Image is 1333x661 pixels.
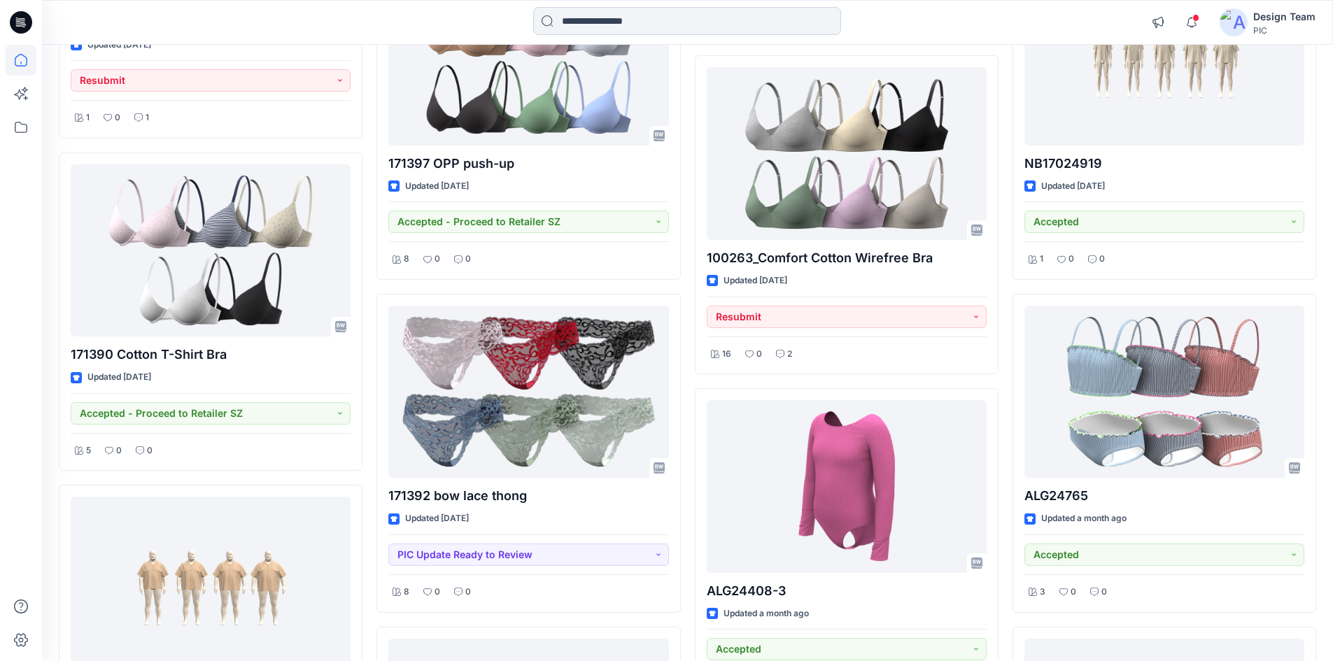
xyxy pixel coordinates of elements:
p: Updated a month ago [1041,511,1127,526]
p: 16 [722,347,731,362]
p: 8 [404,252,409,266]
p: NB17024919 [1024,154,1304,173]
div: PIC [1253,25,1316,36]
a: ALG24765 [1024,306,1304,478]
p: 0 [435,585,440,599]
p: 2 [787,347,792,362]
p: 171397 OPP push-up [388,154,668,173]
a: ALG24408-3 [707,400,987,573]
a: 100263_Comfort Cotton Wirefree Bra [707,67,987,240]
p: Updated [DATE] [405,179,469,194]
img: avatar [1220,8,1248,36]
p: Updated a month ago [724,606,809,621]
p: 0 [465,585,471,599]
p: 8 [404,585,409,599]
p: 171390 Cotton T-Shirt Bra [71,345,351,364]
p: Updated [DATE] [724,273,787,288]
p: 0 [1071,585,1076,599]
p: 0 [465,252,471,266]
p: ALG24408-3 [707,581,987,601]
p: Updated [DATE] [405,511,469,526]
p: 1 [146,111,149,125]
p: ALG24765 [1024,486,1304,506]
p: Updated [DATE] [1041,179,1105,194]
p: 100263_Comfort Cotton Wirefree Bra [707,248,987,268]
div: Design Team [1253,8,1316,25]
p: Updated [DATE] [87,370,151,385]
p: 0 [147,443,153,458]
p: 3 [1040,585,1045,599]
a: 171390 Cotton T-Shirt Bra [71,164,351,337]
p: 0 [435,252,440,266]
a: 171392 bow lace thong [388,306,668,478]
p: 171392 bow lace thong [388,486,668,506]
p: 0 [1068,252,1074,266]
p: 0 [116,443,122,458]
p: 0 [756,347,762,362]
p: 1 [86,111,90,125]
p: 0 [1099,252,1105,266]
p: 0 [115,111,120,125]
p: 0 [1101,585,1107,599]
p: 5 [86,443,91,458]
p: 1 [1040,252,1043,266]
